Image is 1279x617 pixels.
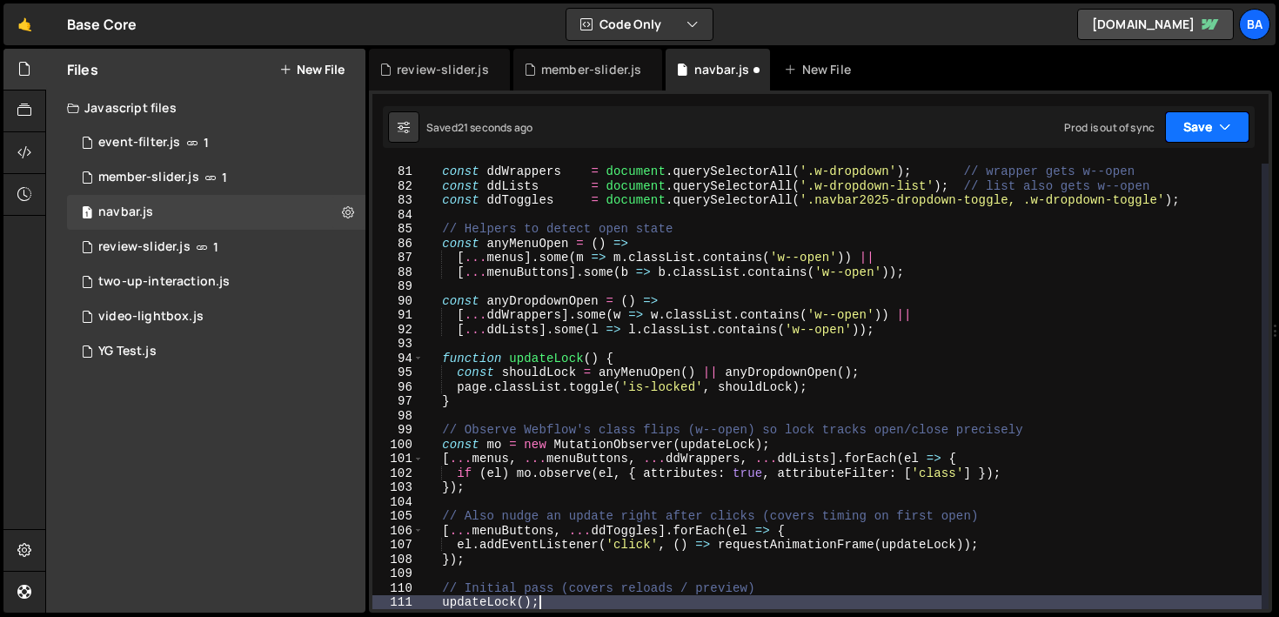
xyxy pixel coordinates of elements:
div: 110 [372,581,424,596]
div: 91 [372,308,424,323]
div: Prod is out of sync [1064,120,1155,135]
div: 106 [372,524,424,539]
div: 88 [372,265,424,280]
h2: Files [67,60,98,79]
div: 15790/44778.js [67,299,365,334]
div: 15790/44139.js [67,125,365,160]
button: Save [1165,111,1249,143]
div: 101 [372,452,424,466]
div: 109 [372,567,424,581]
span: 1 [222,171,227,184]
div: 94 [372,352,424,366]
span: 1 [82,207,92,221]
div: 15790/42338.js [67,334,365,369]
div: 87 [372,251,424,265]
div: 85 [372,222,424,237]
div: 15790/44770.js [67,265,365,299]
div: 99 [372,423,424,438]
div: 105 [372,509,424,524]
div: review-slider.js [98,239,191,255]
div: navbar.js [694,61,749,78]
div: 107 [372,538,424,553]
div: video-lightbox.js [98,309,204,325]
span: 1 [213,240,218,254]
div: 95 [372,366,424,380]
div: 86 [372,237,424,251]
div: 97 [372,394,424,409]
div: 100 [372,438,424,453]
div: 83 [372,193,424,208]
div: review-slider.js [397,61,489,78]
div: 90 [372,294,424,309]
div: 98 [372,409,424,424]
div: 82 [372,179,424,194]
div: 15790/44138.js [67,230,365,265]
div: 111 [372,595,424,610]
a: Ba [1239,9,1270,40]
div: 21 seconds ago [458,120,532,135]
div: 108 [372,553,424,567]
div: event-filter.js [98,135,180,151]
a: [DOMAIN_NAME] [1077,9,1234,40]
button: Code Only [566,9,713,40]
div: 89 [372,279,424,294]
div: 102 [372,466,424,481]
span: 1 [204,136,209,150]
a: 🤙 [3,3,46,45]
div: 84 [372,208,424,223]
div: 81 [372,164,424,179]
button: New File [279,63,345,77]
div: Base Core [67,14,137,35]
div: 92 [372,323,424,338]
div: YG Test.js [98,344,157,359]
div: New File [784,61,857,78]
div: 15790/44133.js [67,160,365,195]
div: 103 [372,480,424,495]
div: navbar.js [98,205,153,220]
div: 15790/44982.js [67,195,365,230]
div: member-slider.js [541,61,642,78]
div: Javascript files [46,91,365,125]
div: 93 [372,337,424,352]
div: member-slider.js [98,170,199,185]
div: 96 [372,380,424,395]
div: two-up-interaction.js [98,274,230,290]
div: Saved [426,120,532,135]
div: 104 [372,495,424,510]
